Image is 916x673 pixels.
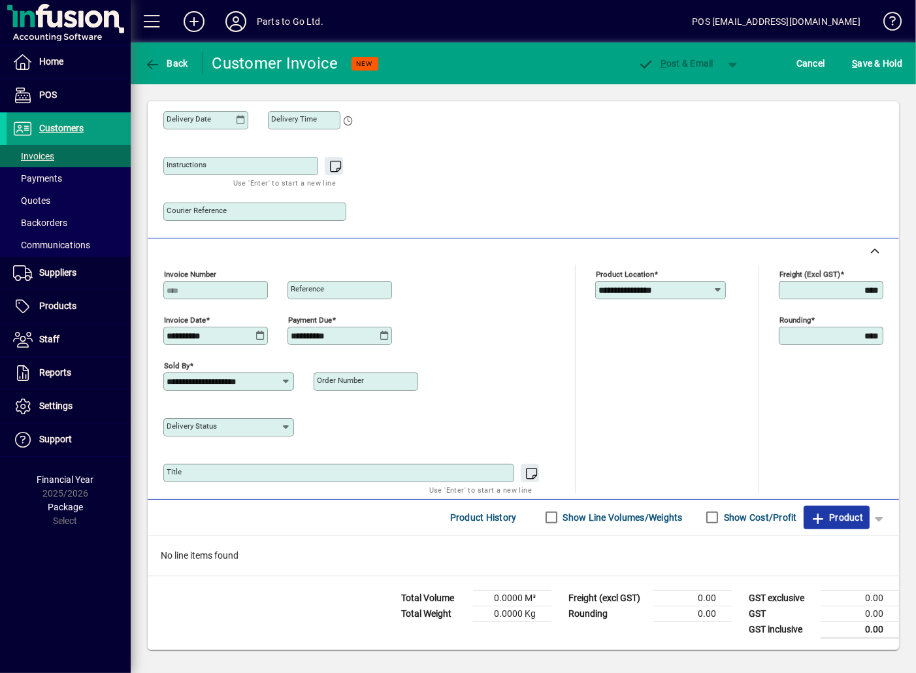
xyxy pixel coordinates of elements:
[692,11,860,32] div: POS [EMAIL_ADDRESS][DOMAIN_NAME]
[721,511,797,524] label: Show Cost/Profit
[144,58,188,69] span: Back
[852,53,902,74] span: ave & Hold
[793,52,828,75] button: Cancel
[212,53,338,74] div: Customer Invoice
[562,590,653,606] td: Freight (excl GST)
[849,52,906,75] button: Save & Hold
[653,590,732,606] td: 0.00
[164,361,189,370] mat-label: Sold by
[39,90,57,100] span: POS
[596,269,654,278] mat-label: Product location
[167,206,227,215] mat-label: Courier Reference
[13,240,90,250] span: Communications
[7,189,131,212] a: Quotes
[215,10,257,33] button: Profile
[804,506,870,529] button: Product
[7,46,131,78] a: Home
[39,123,84,133] span: Customers
[742,621,821,638] td: GST inclusive
[317,376,364,385] mat-label: Order number
[39,401,73,411] span: Settings
[39,267,76,278] span: Suppliers
[39,301,76,311] span: Products
[271,114,317,123] mat-label: Delivery time
[395,606,473,621] td: Total Weight
[7,167,131,189] a: Payments
[167,467,182,476] mat-label: Title
[291,284,324,293] mat-label: Reference
[39,367,71,378] span: Reports
[810,507,863,528] span: Product
[13,195,50,206] span: Quotes
[395,590,473,606] td: Total Volume
[450,507,517,528] span: Product History
[779,315,811,324] mat-label: Rounding
[7,423,131,456] a: Support
[167,421,217,431] mat-label: Delivery status
[429,482,532,497] mat-hint: Use 'Enter' to start a new line
[141,52,191,75] button: Back
[173,10,215,33] button: Add
[821,590,899,606] td: 0.00
[13,173,62,184] span: Payments
[7,257,131,289] a: Suppliers
[742,606,821,621] td: GST
[473,606,551,621] td: 0.0000 Kg
[874,3,900,45] a: Knowledge Base
[37,474,94,485] span: Financial Year
[561,511,683,524] label: Show Line Volumes/Weights
[445,506,522,529] button: Product History
[167,160,206,169] mat-label: Instructions
[164,269,216,278] mat-label: Invoice number
[796,53,825,74] span: Cancel
[779,269,840,278] mat-label: Freight (excl GST)
[7,79,131,112] a: POS
[653,606,732,621] td: 0.00
[48,502,83,512] span: Package
[631,52,720,75] button: Post & Email
[39,56,63,67] span: Home
[13,151,54,161] span: Invoices
[233,175,336,190] mat-hint: Use 'Enter' to start a new line
[39,434,72,444] span: Support
[357,59,373,68] span: NEW
[661,58,666,69] span: P
[257,11,323,32] div: Parts to Go Ltd.
[7,212,131,234] a: Backorders
[473,590,551,606] td: 0.0000 M³
[167,114,211,123] mat-label: Delivery date
[7,323,131,356] a: Staff
[288,315,332,324] mat-label: Payment due
[39,334,59,344] span: Staff
[821,606,899,621] td: 0.00
[13,218,67,228] span: Backorders
[821,621,899,638] td: 0.00
[131,52,203,75] app-page-header-button: Back
[7,145,131,167] a: Invoices
[7,234,131,256] a: Communications
[852,58,857,69] span: S
[742,590,821,606] td: GST exclusive
[638,58,713,69] span: ost & Email
[148,536,899,576] div: No line items found
[562,606,653,621] td: Rounding
[164,315,206,324] mat-label: Invoice date
[7,390,131,423] a: Settings
[7,357,131,389] a: Reports
[7,290,131,323] a: Products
